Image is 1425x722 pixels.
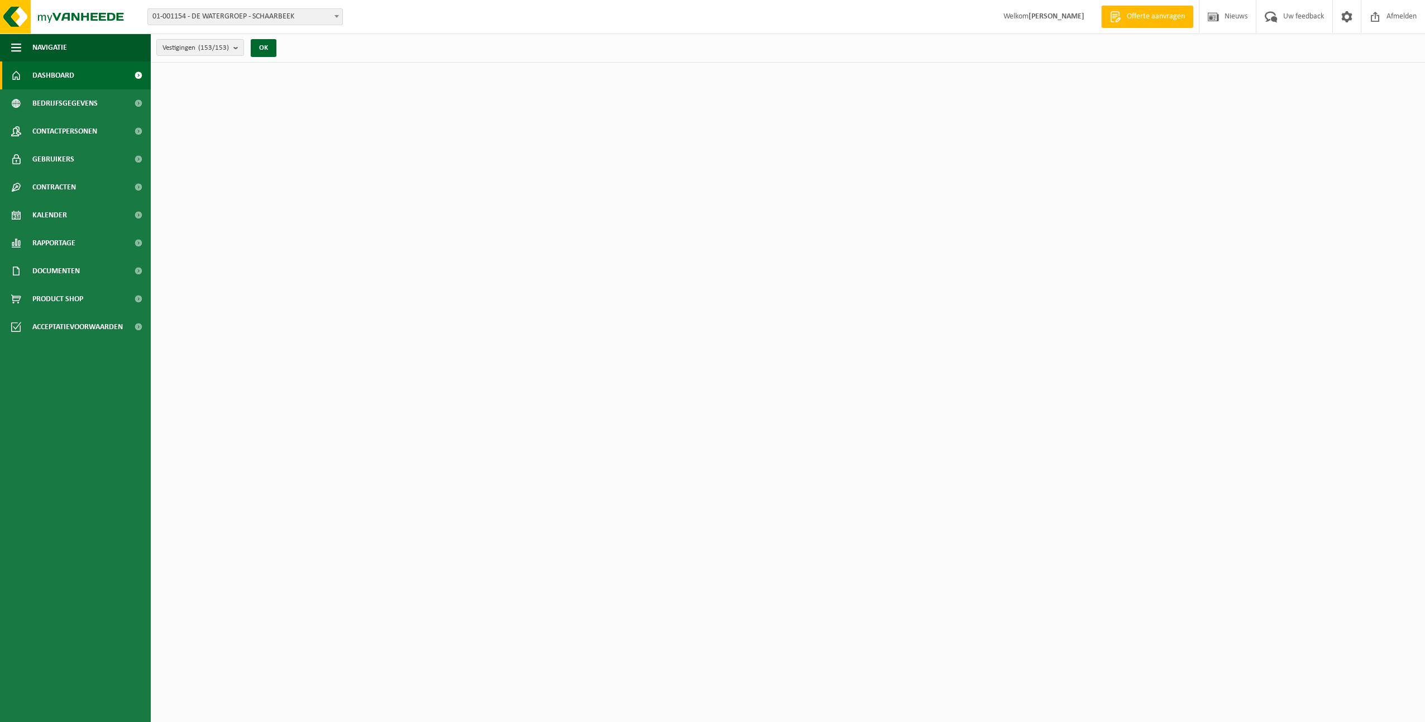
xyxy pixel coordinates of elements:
span: 01-001154 - DE WATERGROEP - SCHAARBEEK [147,8,343,25]
count: (153/153) [198,44,229,51]
span: Offerte aanvragen [1124,11,1188,22]
span: Gebruikers [32,145,74,173]
span: Contracten [32,173,76,201]
span: Kalender [32,201,67,229]
span: Vestigingen [162,40,229,56]
span: Navigatie [32,34,67,61]
button: OK [251,39,276,57]
span: Documenten [32,257,80,285]
button: Vestigingen(153/153) [156,39,244,56]
span: Acceptatievoorwaarden [32,313,123,341]
span: Dashboard [32,61,74,89]
span: 01-001154 - DE WATERGROEP - SCHAARBEEK [148,9,342,25]
span: Product Shop [32,285,83,313]
span: Rapportage [32,229,75,257]
span: Contactpersonen [32,117,97,145]
span: Bedrijfsgegevens [32,89,98,117]
a: Offerte aanvragen [1101,6,1193,28]
strong: [PERSON_NAME] [1029,12,1084,21]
